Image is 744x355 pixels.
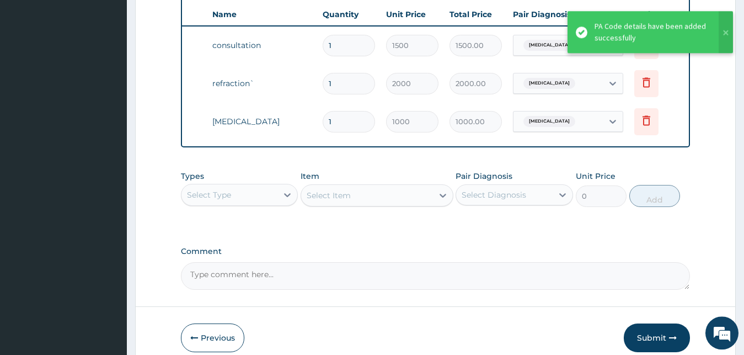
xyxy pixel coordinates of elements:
span: We're online! [64,107,152,219]
th: Total Price [444,3,507,25]
th: Name [207,3,317,25]
label: Types [181,172,204,181]
span: [MEDICAL_DATA] [523,78,575,89]
img: d_794563401_company_1708531726252_794563401 [20,55,45,83]
td: [MEDICAL_DATA] [207,110,317,133]
label: Comment [181,247,691,256]
div: Select Diagnosis [462,189,526,200]
button: Add [629,185,680,207]
th: Quantity [317,3,381,25]
th: Unit Price [381,3,444,25]
button: Previous [181,324,244,352]
span: [MEDICAL_DATA] [523,116,575,127]
th: Actions [629,3,684,25]
label: Item [301,171,319,182]
label: Pair Diagnosis [456,171,512,182]
button: Submit [624,324,690,352]
div: Chat with us now [57,62,185,76]
td: refraction` [207,72,317,94]
td: consultation [207,34,317,56]
div: Select Type [187,189,231,200]
div: Minimize live chat window [181,6,207,32]
label: Unit Price [576,171,615,182]
span: [MEDICAL_DATA] [523,40,575,51]
div: PA Code details have been added successfully [595,20,708,44]
textarea: Type your message and hit 'Enter' [6,237,210,276]
th: Pair Diagnosis [507,3,629,25]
